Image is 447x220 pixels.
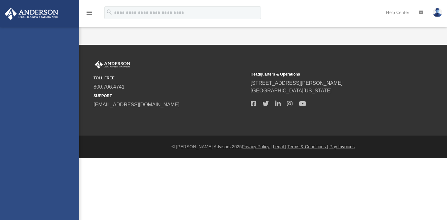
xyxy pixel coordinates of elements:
img: Anderson Advisors Platinum Portal [3,8,60,20]
a: [STREET_ADDRESS][PERSON_NAME] [251,80,343,86]
a: Pay Invoices [329,144,354,149]
a: menu [86,12,93,17]
a: [GEOGRAPHIC_DATA][US_STATE] [251,88,332,93]
small: Headquarters & Operations [251,71,404,77]
a: 800.706.4741 [94,84,125,90]
a: Privacy Policy | [242,144,272,149]
i: search [106,9,113,16]
a: Terms & Conditions | [288,144,328,149]
div: © [PERSON_NAME] Advisors 2025 [79,143,447,150]
a: [EMAIL_ADDRESS][DOMAIN_NAME] [94,102,179,107]
img: User Pic [433,8,442,17]
small: TOLL FREE [94,75,246,81]
a: Legal | [273,144,286,149]
img: Anderson Advisors Platinum Portal [94,61,132,69]
i: menu [86,9,93,17]
small: SUPPORT [94,93,246,99]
